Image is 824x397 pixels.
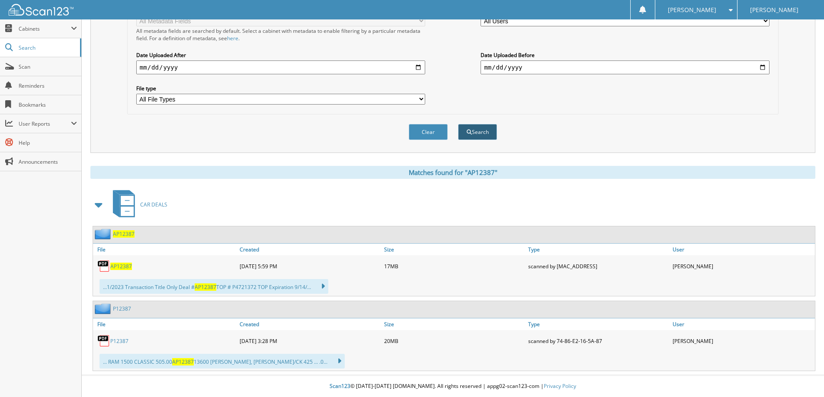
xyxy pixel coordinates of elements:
span: Scan [19,63,77,70]
span: Reminders [19,82,77,89]
a: here [227,35,238,42]
div: [PERSON_NAME] [670,332,815,349]
input: start [136,60,425,74]
div: scanned by 74-86-E2-16-5A-87 [526,332,670,349]
div: All metadata fields are searched by default. Select a cabinet with metadata to enable filtering b... [136,27,425,42]
div: [DATE] 5:59 PM [237,257,382,275]
img: scan123-logo-white.svg [9,4,74,16]
a: Created [237,244,382,255]
a: AP12387 [110,263,132,270]
div: 17MB [382,257,526,275]
span: User Reports [19,120,71,127]
div: [PERSON_NAME] [670,257,815,275]
a: Size [382,244,526,255]
label: Date Uploaded After [136,51,425,59]
div: ...1/2023 Transaction Title Only Deal # TOP # P4721372 TOP Expiration 9/14/... [99,279,328,294]
a: File [93,244,237,255]
span: Search [19,44,76,51]
div: 20MB [382,332,526,349]
img: folder2.png [95,229,113,239]
a: Created [237,318,382,330]
div: scanned by [MAC_ADDRESS] [526,257,670,275]
a: AP12387 [113,230,135,238]
img: PDF.png [97,334,110,347]
span: [PERSON_NAME] [750,7,798,13]
a: Privacy Policy [544,382,576,390]
a: Type [526,318,670,330]
input: end [481,60,769,74]
img: PDF.png [97,260,110,273]
a: P12387 [113,305,131,312]
span: AP12387 [195,283,216,291]
a: User [670,244,815,255]
a: CAR DEALS [108,187,167,222]
div: ... RAM 1500 CLASSIC 505.00 13600 [PERSON_NAME], [PERSON_NAME]/CK 425 ... .0... [99,354,345,368]
span: AP12387 [172,358,194,365]
span: Help [19,139,77,146]
span: Cabinets [19,25,71,32]
img: folder2.png [95,303,113,314]
a: File [93,318,237,330]
a: Type [526,244,670,255]
a: P12387 [110,337,128,345]
span: Bookmarks [19,101,77,108]
span: Announcements [19,158,77,165]
a: User [670,318,815,330]
label: Date Uploaded Before [481,51,769,59]
label: File type [136,85,425,92]
span: CAR DEALS [140,201,167,208]
a: Size [382,318,526,330]
button: Search [458,124,497,140]
span: [PERSON_NAME] [668,7,716,13]
div: [DATE] 3:28 PM [237,332,382,349]
button: Clear [409,124,448,140]
span: Scan123 [330,382,350,390]
iframe: Chat Widget [781,356,824,397]
div: © [DATE]-[DATE] [DOMAIN_NAME]. All rights reserved | appg02-scan123-com | [82,376,824,397]
div: Matches found for "AP12387" [90,166,815,179]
